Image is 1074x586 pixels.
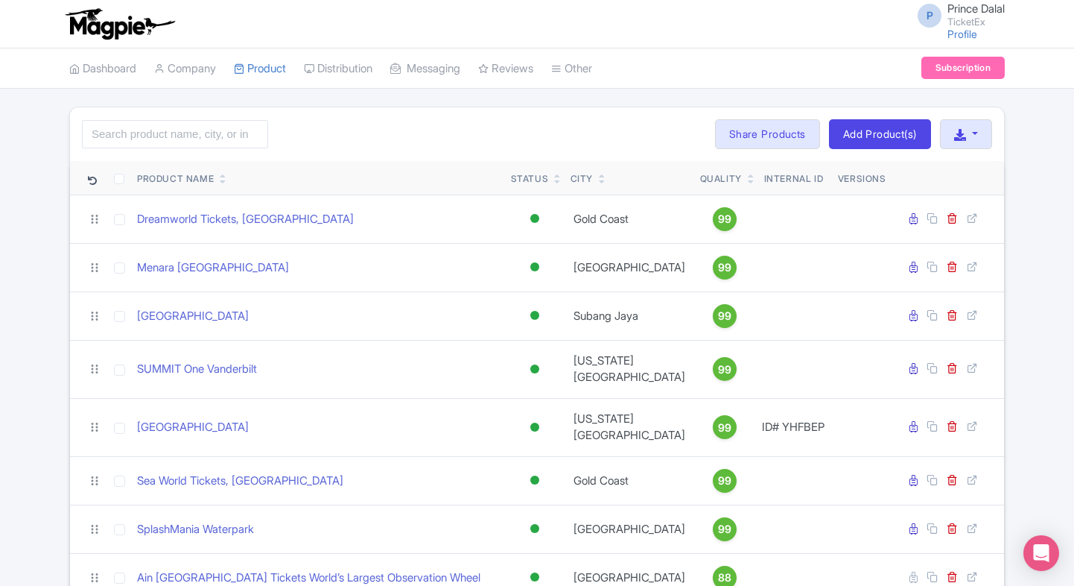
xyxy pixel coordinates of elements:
[718,570,731,586] span: 88
[137,419,249,436] a: [GEOGRAPHIC_DATA]
[755,398,832,456] td: ID# YHFBEP
[137,172,214,186] div: Product Name
[137,308,249,325] a: [GEOGRAPHIC_DATA]
[718,259,731,276] span: 99
[947,28,977,40] a: Profile
[718,420,731,436] span: 99
[137,473,343,490] a: Sea World Tickets, [GEOGRAPHIC_DATA]
[234,48,286,89] a: Product
[718,473,731,489] span: 99
[565,505,694,553] td: [GEOGRAPHIC_DATA]
[527,417,542,438] div: Active
[718,211,731,227] span: 99
[918,4,941,28] span: P
[571,172,593,186] div: City
[527,518,542,540] div: Active
[137,259,289,277] a: Menara [GEOGRAPHIC_DATA]
[947,17,1005,27] small: TicketEx
[700,517,749,541] a: 99
[700,357,749,381] a: 99
[527,305,542,327] div: Active
[527,359,542,380] div: Active
[715,119,820,149] a: Share Products
[478,48,533,89] a: Reviews
[154,48,216,89] a: Company
[137,361,257,378] a: SUMMIT One Vanderbilt
[551,48,592,89] a: Other
[921,57,1005,79] a: Subscription
[565,195,694,243] td: Gold Coast
[565,398,694,456] td: [US_STATE][GEOGRAPHIC_DATA]
[69,48,136,89] a: Dashboard
[829,119,931,149] a: Add Product(s)
[137,211,354,228] a: Dreamworld Tickets, [GEOGRAPHIC_DATA]
[718,362,731,378] span: 99
[832,161,892,195] th: Versions
[527,256,542,278] div: Active
[527,208,542,230] div: Active
[62,7,177,40] img: logo-ab69f6fb50320c5b225c76a69d11143b.png
[565,340,694,398] td: [US_STATE][GEOGRAPHIC_DATA]
[565,456,694,505] td: Gold Coast
[527,470,542,491] div: Active
[755,161,832,195] th: Internal ID
[700,172,742,186] div: Quality
[700,256,749,280] a: 99
[718,308,731,324] span: 99
[565,292,694,340] td: Subang Jaya
[700,469,749,493] a: 99
[947,1,1005,16] span: Prince Dalal
[909,3,1005,27] a: P Prince Dalal TicketEx
[1023,535,1059,571] div: Open Intercom Messenger
[304,48,372,89] a: Distribution
[565,243,694,292] td: [GEOGRAPHIC_DATA]
[718,521,731,538] span: 99
[511,172,549,186] div: Status
[700,207,749,231] a: 99
[390,48,460,89] a: Messaging
[82,120,268,148] input: Search product name, city, or interal id
[700,304,749,328] a: 99
[700,415,749,439] a: 99
[137,521,254,538] a: SplashMania Waterpark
